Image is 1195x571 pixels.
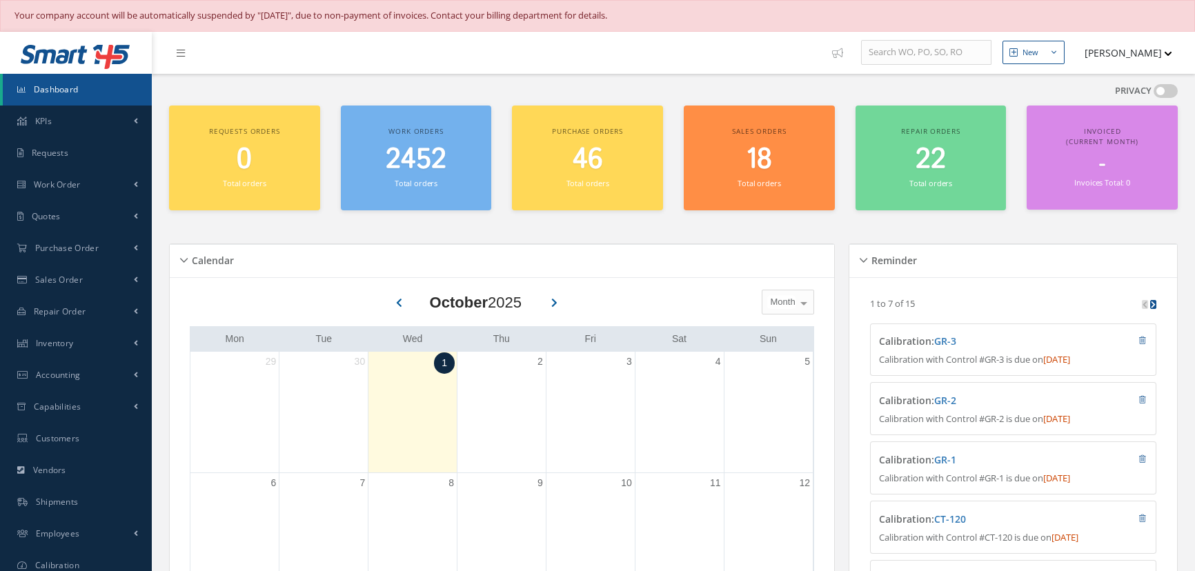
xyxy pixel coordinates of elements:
[1003,41,1065,65] button: New
[35,559,79,571] span: Calibration
[796,473,813,493] a: October 12, 2025
[357,473,368,493] a: October 7, 2025
[223,330,247,348] a: Monday
[434,352,455,374] a: October 1, 2025
[879,336,1074,348] h4: Calibration
[32,210,61,222] span: Quotes
[34,305,86,317] span: Repair Order
[624,352,635,372] a: October 3, 2025
[36,337,74,349] span: Inventory
[1043,472,1070,484] span: [DATE]
[879,395,1074,407] h4: Calibration
[934,512,966,525] a: CT-120
[368,352,457,473] td: October 1, 2025
[552,126,623,136] span: Purchase orders
[724,352,813,473] td: October 5, 2025
[34,179,81,190] span: Work Order
[34,83,79,95] span: Dashboard
[341,106,492,211] a: Work orders 2452 Total orders
[934,453,956,466] a: GR-1
[1074,177,1129,188] small: Invoices Total: 0
[1043,412,1070,425] span: [DATE]
[36,528,80,539] span: Employees
[582,330,598,348] a: Friday
[512,106,663,211] a: Purchase orders 46 Total orders
[867,250,917,267] h5: Reminder
[395,178,437,188] small: Total orders
[34,401,81,412] span: Capabilities
[856,106,1007,211] a: Repair orders 22 Total orders
[916,140,946,179] span: 22
[237,140,252,179] span: 0
[1023,47,1038,59] div: New
[3,74,152,106] a: Dashboard
[825,32,861,74] a: Show Tips
[35,115,52,127] span: KPIs
[669,330,689,348] a: Saturday
[546,352,635,473] td: October 3, 2025
[400,330,426,348] a: Wednesday
[1027,106,1178,210] a: Invoiced (Current Month) - Invoices Total: 0
[707,473,724,493] a: October 11, 2025
[713,352,724,372] a: October 4, 2025
[430,291,522,314] div: 2025
[535,352,546,372] a: October 2, 2025
[388,126,443,136] span: Work orders
[190,352,279,473] td: September 29, 2025
[684,106,835,211] a: Sales orders 18 Total orders
[635,352,724,473] td: October 4, 2025
[879,454,1074,466] h4: Calibration
[931,453,956,466] span: :
[209,126,280,136] span: Requests orders
[33,464,66,476] span: Vendors
[352,352,368,372] a: September 30, 2025
[738,178,780,188] small: Total orders
[879,472,1147,485] p: Calibration with Control #GR-1 is due on
[14,9,1181,23] div: Your company account will be automatically suspended by "[DATE]", due to non-payment of invoices....
[934,334,956,348] a: GR-3
[446,473,457,493] a: October 8, 2025
[386,140,446,179] span: 2452
[573,140,603,179] span: 46
[35,274,83,285] span: Sales Order
[802,352,813,372] a: October 5, 2025
[430,294,488,311] b: October
[931,512,966,525] span: :
[618,473,635,493] a: October 10, 2025
[1084,126,1121,136] span: Invoiced
[879,531,1147,545] p: Calibration with Control #CT-120 is due on
[879,353,1147,367] p: Calibration with Control #GR-3 is due on
[1071,39,1172,66] button: [PERSON_NAME]
[35,242,99,254] span: Purchase Order
[36,496,79,508] span: Shipments
[566,178,609,188] small: Total orders
[870,297,915,310] p: 1 to 7 of 15
[1043,353,1070,365] span: [DATE]
[879,412,1147,426] p: Calibration with Control #GR-2 is due on
[767,295,796,309] span: Month
[313,330,335,348] a: Tuesday
[1051,531,1078,543] span: [DATE]
[757,330,780,348] a: Sunday
[169,106,320,211] a: Requests orders 0 Total orders
[1099,151,1105,178] span: -
[223,178,266,188] small: Total orders
[457,352,546,473] td: October 2, 2025
[934,394,956,407] a: GR-2
[36,369,81,381] span: Accounting
[491,330,513,348] a: Thursday
[1115,84,1152,98] label: PRIVACY
[32,147,68,159] span: Requests
[268,473,279,493] a: October 6, 2025
[1066,137,1138,146] span: (Current Month)
[909,178,952,188] small: Total orders
[36,432,80,444] span: Customers
[931,394,956,407] span: :
[746,140,772,179] span: 18
[279,352,368,473] td: September 30, 2025
[188,250,234,267] h5: Calendar
[535,473,546,493] a: October 9, 2025
[901,126,960,136] span: Repair orders
[879,514,1074,525] h4: Calibration
[931,334,956,348] span: :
